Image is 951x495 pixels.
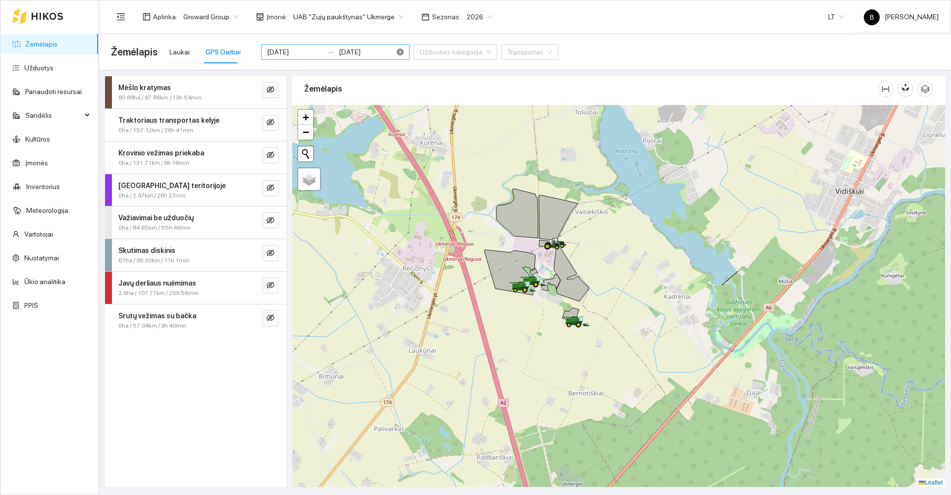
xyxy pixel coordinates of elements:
a: Kultūros [25,135,50,143]
button: eye-invisible [263,310,278,326]
strong: [GEOGRAPHIC_DATA] teritorijoje [118,182,226,190]
span: B [870,9,874,25]
span: − [303,126,309,138]
span: LT [828,9,844,24]
div: Žemėlapis [304,75,878,103]
span: layout [143,13,151,21]
span: eye-invisible [266,249,274,258]
span: close-circle [397,49,404,55]
span: shop [256,13,264,21]
a: Leaflet [919,479,943,486]
span: eye-invisible [266,86,274,95]
span: UAB "Zujų paukštynas" Ukmerge [293,9,404,24]
strong: Krovinio vežimas priekaba [118,149,204,157]
div: GPS Darbai [206,47,241,57]
a: Vartotojai [24,230,53,238]
a: Įmonės [25,159,48,167]
button: eye-invisible [263,82,278,98]
a: Panaudoti resursai [25,88,82,96]
a: Meteorologija [26,206,68,214]
div: Važiavimai be užduočių0ha / 84.65km / 55h 48mineye-invisible [105,206,286,239]
strong: Javų derliaus nuėmimas [118,279,196,287]
span: Sezonas : [432,11,461,22]
span: 0ha / 2.47km / 26h 27min [118,191,186,200]
span: Sandėlis [25,105,82,125]
strong: Traktoriaus transportas kelyje [118,116,219,124]
div: Laukai [169,47,190,57]
div: Mėšlo kratymas80.88ha / 87.86km / 19h 54mineye-invisible [105,76,286,108]
div: Javų derliaus nuėmimas2.6ha / 101.77km / 25h 56mineye-invisible [105,272,286,304]
span: Groward Group [183,9,238,24]
button: menu-fold [111,7,131,27]
span: eye-invisible [266,151,274,160]
span: eye-invisible [266,281,274,291]
span: [PERSON_NAME] [864,13,939,21]
span: 0ha / 84.65km / 55h 48min [118,223,191,233]
a: Inventorius [26,183,60,191]
span: 61ha / 96.93km / 11h 1min [118,256,189,265]
div: [GEOGRAPHIC_DATA] teritorijoje0ha / 2.47km / 26h 27mineye-invisible [105,174,286,206]
span: + [303,111,309,123]
div: Skutimas diskinis61ha / 96.93km / 11h 1mineye-invisible [105,239,286,271]
span: 0ha / 57.04km / 9h 40min [118,321,186,331]
span: swap-right [327,48,335,56]
button: eye-invisible [263,180,278,196]
div: Krovinio vežimas priekaba0ha / 131.71km / 8h 16mineye-invisible [105,142,286,174]
span: menu-fold [116,12,125,21]
button: eye-invisible [263,148,278,163]
input: Pradžios data [267,47,323,57]
input: Pabaigos data [339,47,395,57]
span: 2026 [467,9,492,24]
button: eye-invisible [263,212,278,228]
span: eye-invisible [266,314,274,323]
span: 80.88ha / 87.86km / 19h 54min [118,93,202,102]
span: Įmonė : [266,11,287,22]
button: eye-invisible [263,278,278,294]
a: Užduotys [24,64,53,72]
span: 2.6ha / 101.77km / 25h 56min [118,289,199,298]
a: Nustatymai [24,254,59,262]
div: Srutų vežimas su bačka0ha / 57.04km / 9h 40mineye-invisible [105,304,286,337]
span: 0ha / 131.71km / 8h 16min [118,158,189,168]
strong: Važiavimai be užduočių [118,214,194,222]
button: column-width [878,81,894,97]
span: eye-invisible [266,118,274,128]
strong: Mėšlo kratymas [118,84,171,92]
span: eye-invisible [266,184,274,193]
span: Žemėlapis [111,44,158,60]
a: Ūkio analitika [24,278,65,286]
a: PPIS [24,301,38,309]
a: Zoom out [298,125,313,140]
span: calendar [422,13,429,21]
a: Layers [298,168,320,190]
span: to [327,48,335,56]
span: 0ha / 157.12km / 26h 41min [118,126,193,135]
a: Zoom in [298,110,313,125]
span: column-width [878,85,893,93]
strong: Srutų vežimas su bačka [118,312,196,320]
button: Initiate a new search [298,147,313,161]
span: Aplinka : [153,11,177,22]
span: eye-invisible [266,216,274,226]
strong: Skutimas diskinis [118,247,175,254]
button: eye-invisible [263,245,278,261]
button: eye-invisible [263,115,278,131]
div: Traktoriaus transportas kelyje0ha / 157.12km / 26h 41mineye-invisible [105,109,286,141]
a: Žemėlapis [25,40,57,48]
